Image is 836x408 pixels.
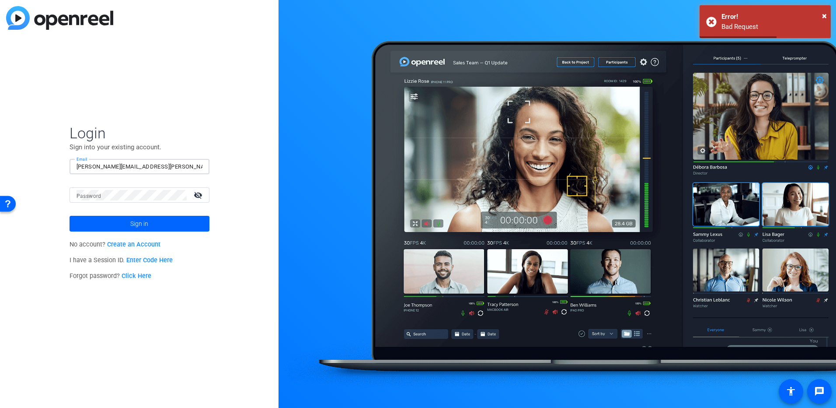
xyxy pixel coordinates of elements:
span: Sign in [130,213,148,235]
span: Login [70,124,209,142]
span: Forgot password? [70,272,152,280]
span: No account? [70,241,161,248]
a: Enter Code Here [126,257,173,264]
mat-label: Password [77,193,101,199]
p: Sign into your existing account. [70,142,209,152]
mat-icon: message [814,386,825,397]
mat-label: Email [77,157,87,162]
button: Close [822,9,827,22]
input: Enter Email Address [77,162,202,172]
button: Sign in [70,216,209,232]
div: Bad Request [721,22,824,32]
span: I have a Session ID. [70,257,173,264]
span: × [822,11,827,21]
a: Create an Account [107,241,160,248]
mat-icon: accessibility [786,386,796,397]
a: Click Here [122,272,151,280]
img: blue-gradient.svg [6,6,113,30]
mat-icon: visibility_off [188,189,209,201]
div: Error! [721,12,824,22]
